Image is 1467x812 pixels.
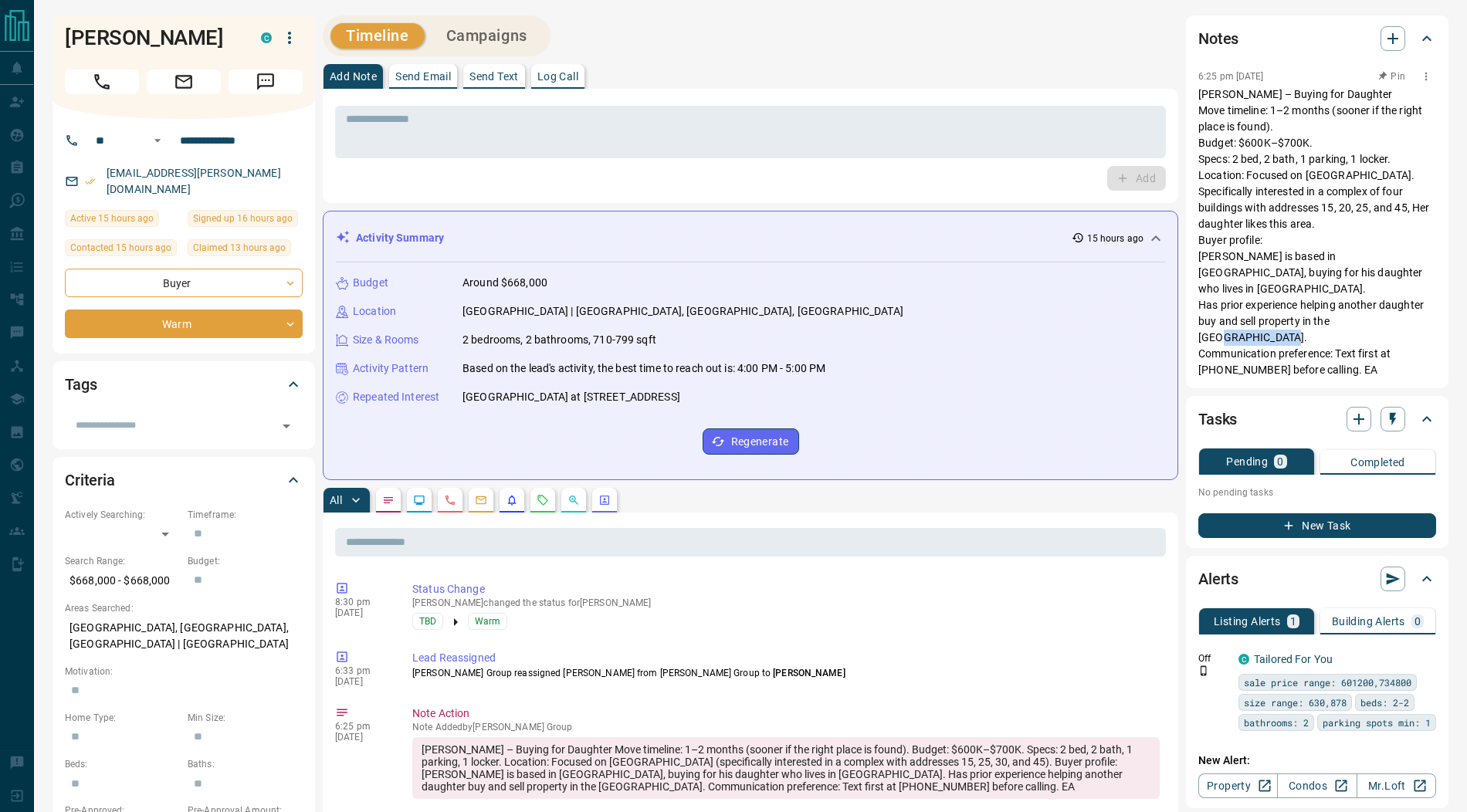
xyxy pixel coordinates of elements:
h2: Tags [65,372,97,397]
a: [EMAIL_ADDRESS][PERSON_NAME][DOMAIN_NAME] [107,167,281,195]
p: [PERSON_NAME] – Buying for Daughter Move timeline: 1–2 months (sooner if the right place is found... [1198,86,1436,378]
p: Pending [1226,456,1268,467]
div: Criteria [65,462,303,499]
p: Home Type: [65,711,180,725]
div: Wed Aug 13 2025 [188,239,303,261]
p: No pending tasks [1198,481,1436,504]
p: Location [353,303,396,320]
p: 0 [1414,616,1421,627]
svg: Notes [382,494,395,506]
span: Signed up 16 hours ago [193,211,293,226]
span: Message [229,69,303,94]
h2: Notes [1198,26,1238,51]
div: Alerts [1198,560,1436,597]
p: Send Email [395,71,451,82]
svg: Emails [475,494,487,506]
p: Note Action [412,705,1160,722]
p: $668,000 - $668,000 [65,568,180,594]
div: Wed Aug 13 2025 [188,210,303,232]
span: parking spots min: 1 [1323,715,1431,730]
p: [GEOGRAPHIC_DATA] at [STREET_ADDRESS] [462,389,680,405]
div: Wed Aug 13 2025 [65,239,180,261]
span: [PERSON_NAME] [773,668,845,678]
svg: Lead Browsing Activity [413,494,425,506]
p: Baths: [188,757,303,771]
div: Activity Summary15 hours ago [336,224,1165,252]
p: Beds: [65,757,180,771]
p: [PERSON_NAME] changed the status for [PERSON_NAME] [412,597,1160,608]
span: beds: 2-2 [1360,695,1409,710]
p: Size & Rooms [353,332,419,348]
button: Campaigns [431,23,543,49]
p: Budget [353,275,388,291]
p: Min Size: [188,711,303,725]
button: Pin [1370,69,1414,83]
p: Add Note [330,71,377,82]
p: Based on the lead's activity, the best time to reach out is: 4:00 PM - 5:00 PM [462,360,825,377]
p: Repeated Interest [353,389,439,405]
p: 2 bedrooms, 2 bathrooms, 710-799 sqft [462,332,656,348]
p: Search Range: [65,554,180,568]
p: Building Alerts [1332,616,1405,627]
p: Activity Summary [356,230,444,246]
p: [GEOGRAPHIC_DATA], [GEOGRAPHIC_DATA], [GEOGRAPHIC_DATA] | [GEOGRAPHIC_DATA] [65,615,303,657]
span: size range: 630,878 [1244,695,1347,710]
svg: Calls [444,494,456,506]
p: Areas Searched: [65,601,303,615]
p: 15 hours ago [1087,232,1143,245]
div: Notes [1198,20,1436,57]
div: Warm [65,310,303,338]
span: sale price range: 601200,734800 [1244,675,1411,690]
span: bathrooms: 2 [1244,715,1309,730]
p: 8:30 pm [335,597,389,607]
svg: Opportunities [567,494,580,506]
button: Timeline [330,23,425,49]
span: Email [147,69,221,94]
p: [DATE] [335,676,389,687]
button: Regenerate [703,428,799,455]
p: New Alert: [1198,753,1436,769]
h2: Alerts [1198,567,1238,591]
svg: Listing Alerts [506,494,518,506]
p: Status Change [412,581,1160,597]
div: condos.ca [261,32,272,43]
span: Contacted 15 hours ago [70,240,171,255]
button: Open [148,131,167,150]
p: All [330,495,342,506]
p: Listing Alerts [1214,616,1281,627]
svg: Push Notification Only [1198,665,1209,676]
a: Tailored For You [1254,653,1333,665]
button: New Task [1198,513,1436,538]
p: [DATE] [335,607,389,618]
div: [PERSON_NAME] – Buying for Daughter Move timeline: 1–2 months (sooner if the right place is found... [412,737,1160,799]
p: 1 [1290,616,1296,627]
div: condos.ca [1238,654,1249,665]
p: 0 [1277,456,1283,467]
div: Buyer [65,269,303,297]
a: Property [1198,773,1278,798]
svg: Email Verified [85,176,96,187]
span: Call [65,69,139,94]
div: Tags [65,366,303,403]
button: Open [276,415,297,437]
h1: [PERSON_NAME] [65,25,238,50]
span: Claimed 13 hours ago [193,240,286,255]
h2: Criteria [65,468,115,492]
p: Log Call [537,71,578,82]
p: [GEOGRAPHIC_DATA] | [GEOGRAPHIC_DATA], [GEOGRAPHIC_DATA], [GEOGRAPHIC_DATA] [462,303,903,320]
span: Warm [475,614,500,629]
p: 6:33 pm [335,665,389,676]
span: TBD [419,614,436,629]
a: Condos [1277,773,1357,798]
span: Active 15 hours ago [70,211,154,226]
h2: Tasks [1198,407,1237,431]
p: 6:25 pm [DATE] [1198,71,1264,82]
p: [DATE] [335,732,389,743]
p: Actively Searching: [65,508,180,522]
a: Mr.Loft [1357,773,1436,798]
svg: Agent Actions [598,494,611,506]
p: Around $668,000 [462,275,547,291]
p: Lead Reassigned [412,650,1160,666]
p: [PERSON_NAME] Group reassigned [PERSON_NAME] from [PERSON_NAME] Group to [412,666,1160,680]
div: Wed Aug 13 2025 [65,210,180,232]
